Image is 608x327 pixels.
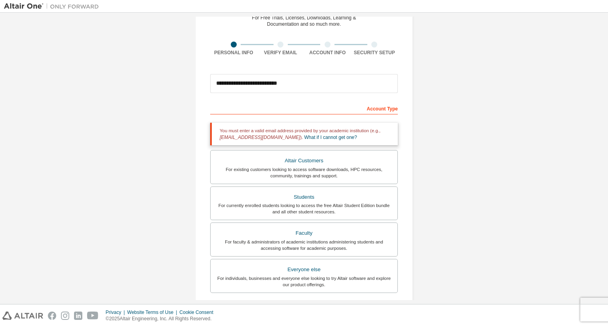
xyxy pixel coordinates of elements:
div: For existing customers looking to access software downloads, HPC resources, community, trainings ... [215,166,393,179]
div: Everyone else [215,264,393,275]
p: © 2025 Altair Engineering, Inc. All Rights Reserved. [106,316,218,322]
div: Privacy [106,309,127,316]
div: Students [215,192,393,203]
div: Altair Customers [215,155,393,166]
img: youtube.svg [87,312,99,320]
img: altair_logo.svg [2,312,43,320]
div: Cookie Consent [179,309,218,316]
img: instagram.svg [61,312,69,320]
div: You must enter a valid email address provided by your academic institution (e.g., ). [210,123,398,145]
div: Verify Email [257,49,304,56]
div: For individuals, businesses and everyone else looking to try Altair software and explore our prod... [215,275,393,288]
div: Personal Info [210,49,257,56]
div: Account Info [304,49,351,56]
span: [EMAIL_ADDRESS][DOMAIN_NAME] [220,135,300,140]
div: Website Terms of Use [127,309,179,316]
div: For currently enrolled students looking to access the free Altair Student Edition bundle and all ... [215,202,393,215]
div: Faculty [215,228,393,239]
div: For Free Trials, Licenses, Downloads, Learning & Documentation and so much more. [252,15,356,27]
img: Altair One [4,2,103,10]
div: Security Setup [351,49,398,56]
img: facebook.svg [48,312,56,320]
div: Account Type [210,102,398,114]
div: For faculty & administrators of academic institutions administering students and accessing softwa... [215,239,393,251]
img: linkedin.svg [74,312,82,320]
a: What if I cannot get one? [304,135,357,140]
